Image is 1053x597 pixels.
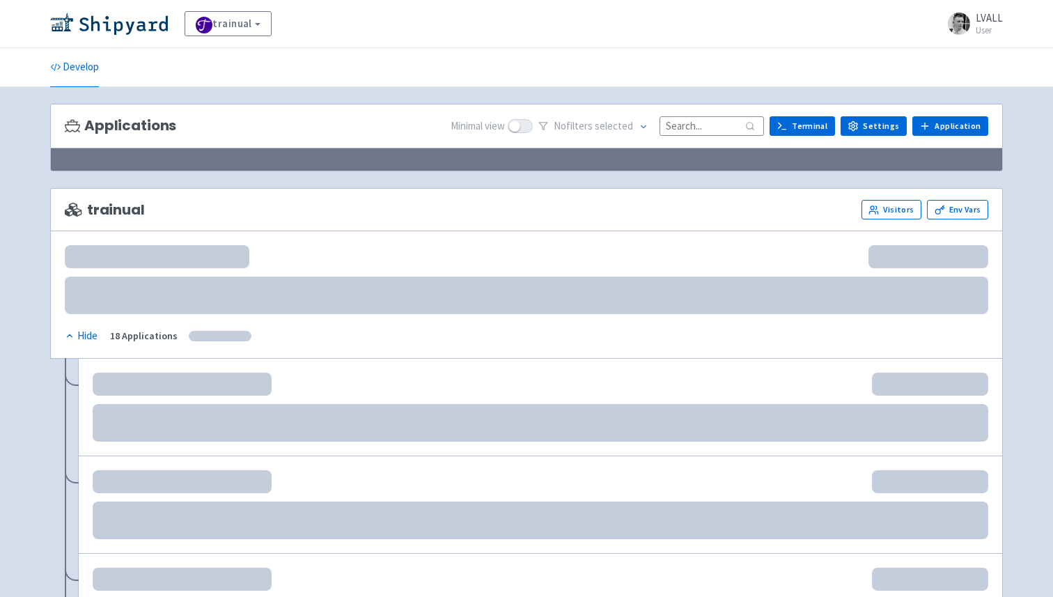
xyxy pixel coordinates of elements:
img: Shipyard logo [50,13,168,35]
span: Minimal view [451,118,505,134]
a: Settings [841,116,907,136]
a: Env Vars [927,200,988,219]
a: LVALL User [939,13,1003,35]
span: No filter s [554,118,633,134]
a: Visitors [861,200,921,219]
span: selected [595,119,633,132]
button: Hide [65,328,99,344]
a: Develop [50,48,99,87]
h3: Applications [65,118,176,134]
span: LVALL [976,11,1003,24]
a: Terminal [770,116,835,136]
a: trainual [185,11,272,36]
a: Application [912,116,988,136]
small: User [976,26,1003,35]
input: Search... [660,116,764,135]
span: trainual [65,202,145,218]
div: 18 Applications [110,328,178,344]
div: Hide [65,328,97,344]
